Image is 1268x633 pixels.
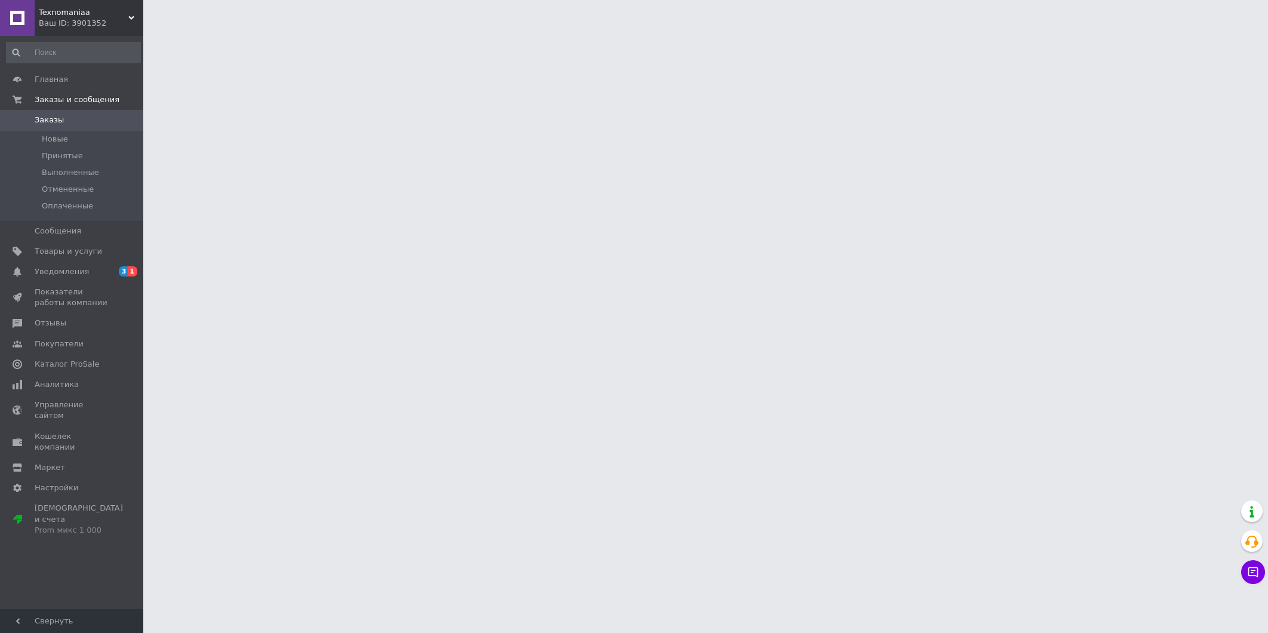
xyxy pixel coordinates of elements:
span: Аналитика [35,379,79,390]
span: Отмененные [42,184,94,195]
span: Главная [35,74,68,85]
span: 1 [128,266,137,276]
span: Принятые [42,150,83,161]
span: Управление сайтом [35,400,110,421]
span: Уведомления [35,266,89,277]
span: Заказы [35,115,64,125]
span: Товары и услуги [35,246,102,257]
span: Каталог ProSale [35,359,99,370]
span: Настройки [35,483,78,493]
span: Кошелек компании [35,431,110,453]
span: Texnomaniaa [39,7,128,18]
button: Чат с покупателем [1241,560,1265,584]
span: Сообщения [35,226,81,236]
div: Ваш ID: 3901352 [39,18,143,29]
span: Отзывы [35,318,66,328]
span: Заказы и сообщения [35,94,119,105]
span: Новые [42,134,68,145]
span: Выполненные [42,167,99,178]
span: [DEMOGRAPHIC_DATA] и счета [35,503,123,536]
span: Показатели работы компании [35,287,110,308]
span: Оплаченные [42,201,93,211]
span: Покупатели [35,339,84,349]
span: Маркет [35,462,65,473]
input: Поиск [6,42,141,63]
div: Prom микс 1 000 [35,525,123,536]
span: 3 [119,266,128,276]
